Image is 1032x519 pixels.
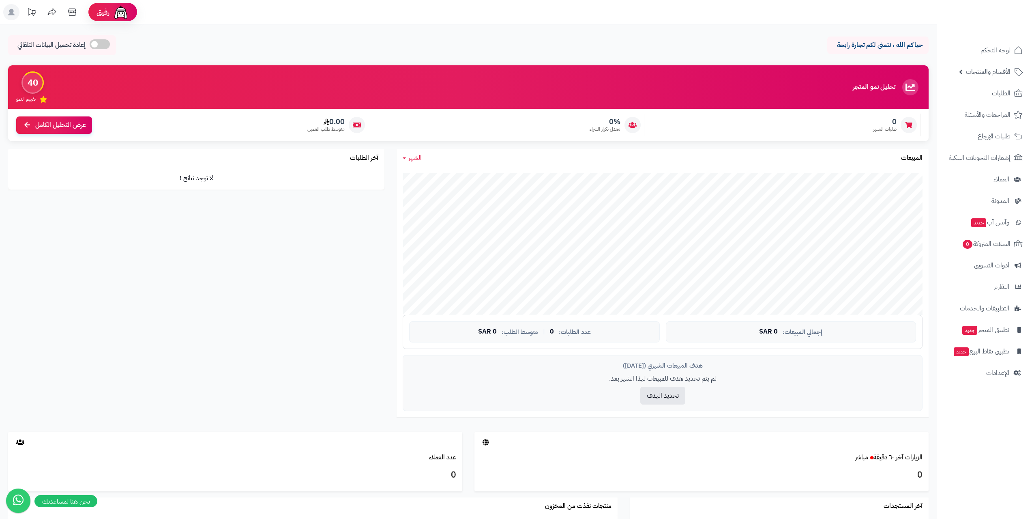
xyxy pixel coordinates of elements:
a: لوحة التحكم [942,41,1027,60]
a: عدد العملاء [429,452,456,462]
a: طلبات الإرجاع [942,127,1027,146]
a: أدوات التسويق [942,256,1027,275]
span: متوسط الطلب: [502,329,538,336]
span: الطلبات [992,88,1011,99]
span: المراجعات والأسئلة [965,109,1011,121]
a: تطبيق المتجرجديد [942,320,1027,340]
span: الشهر [408,153,422,163]
a: الإعدادات [942,363,1027,383]
a: عرض التحليل الكامل [16,116,92,134]
span: عدد الطلبات: [559,329,591,336]
h3: 0 [481,468,923,482]
a: الطلبات [942,84,1027,103]
span: أدوات التسويق [974,260,1009,271]
h3: آخر الطلبات [350,155,378,162]
a: تحديثات المنصة [21,4,42,22]
span: إعادة تحميل البيانات التلقائي [17,41,86,50]
a: العملاء [942,170,1027,189]
p: حياكم الله ، نتمنى لكم تجارة رابحة [833,41,923,50]
span: إجمالي المبيعات: [783,329,822,336]
span: التطبيقات والخدمات [960,303,1009,314]
span: عرض التحليل الكامل [35,121,86,130]
a: وآتس آبجديد [942,213,1027,232]
a: الزيارات آخر ٦٠ دقيقةمباشر [855,452,923,462]
span: تقييم النمو [16,96,36,103]
span: 0 [873,117,897,126]
span: إشعارات التحويلات البنكية [949,152,1011,164]
span: وآتس آب [970,217,1009,228]
span: معدل تكرار الشراء [590,126,620,133]
span: السلات المتروكة [962,238,1011,250]
span: لوحة التحكم [981,45,1011,56]
h3: آخر المستجدات [884,503,923,510]
a: الشهر [403,153,422,163]
span: جديد [971,218,986,227]
h3: المبيعات [901,155,923,162]
span: | [543,329,545,335]
p: لم يتم تحديد هدف للمبيعات لهذا الشهر بعد. [409,374,916,383]
span: تطبيق نقاط البيع [953,346,1009,357]
span: طلبات الشهر [873,126,897,133]
a: التطبيقات والخدمات [942,299,1027,318]
small: مباشر [855,452,868,462]
span: طلبات الإرجاع [978,131,1011,142]
span: العملاء [993,174,1009,185]
span: 0 SAR [759,328,778,336]
td: لا توجد نتائج ! [8,167,384,190]
button: تحديد الهدف [640,387,685,405]
span: 0 [963,240,972,249]
span: جديد [954,347,969,356]
span: الإعدادات [986,367,1009,379]
h3: تحليل نمو المتجر [853,84,895,91]
a: التقارير [942,277,1027,297]
span: 0% [590,117,620,126]
h3: 0 [14,468,456,482]
a: المراجعات والأسئلة [942,105,1027,125]
span: متوسط طلب العميل [307,126,345,133]
span: المدونة [991,195,1009,207]
span: رفيق [97,7,109,17]
span: 0 SAR [478,328,497,336]
a: المدونة [942,191,1027,211]
div: هدف المبيعات الشهري ([DATE]) [409,362,916,370]
span: جديد [962,326,977,335]
span: 0.00 [307,117,345,126]
a: تطبيق نقاط البيعجديد [942,342,1027,361]
a: السلات المتروكة0 [942,234,1027,254]
img: ai-face.png [113,4,129,20]
span: تطبيق المتجر [961,324,1009,336]
span: الأقسام والمنتجات [966,66,1011,78]
span: 0 [550,328,554,336]
a: إشعارات التحويلات البنكية [942,148,1027,168]
span: التقارير [994,281,1009,293]
h3: منتجات نفذت من المخزون [545,503,611,510]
